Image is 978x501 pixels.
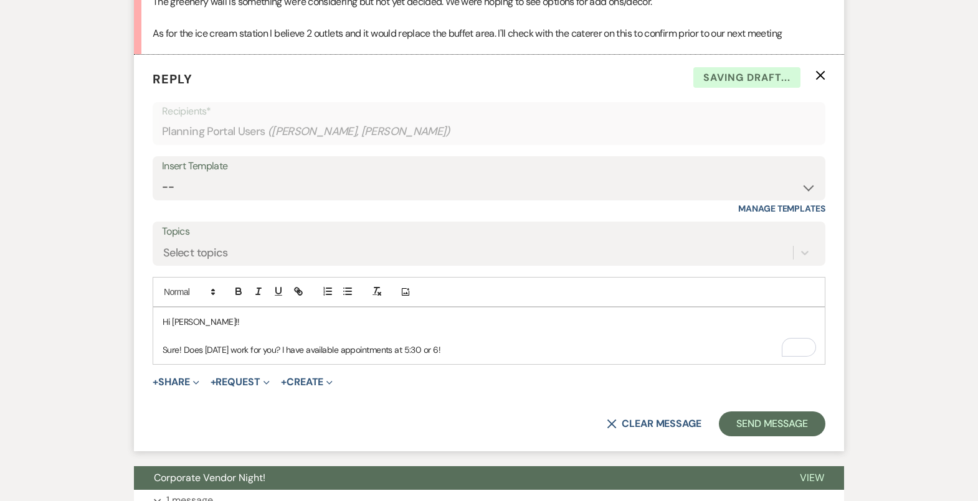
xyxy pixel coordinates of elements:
[153,377,158,387] span: +
[162,119,816,144] div: Planning Portal Users
[738,203,825,214] a: Manage Templates
[800,471,824,484] span: View
[163,343,815,357] p: Sure! Does [DATE] work for you? I have available appointments at 5:30 or 6!
[281,377,287,387] span: +
[153,71,192,87] span: Reply
[268,123,451,140] span: ( [PERSON_NAME], [PERSON_NAME] )
[607,419,701,429] button: Clear message
[163,245,228,261] div: Select topics
[211,377,216,387] span: +
[211,377,270,387] button: Request
[780,466,844,490] button: View
[153,307,825,364] div: To enrich screen reader interactions, please activate Accessibility in Grammarly extension settings
[153,377,199,387] button: Share
[154,471,265,484] span: Corporate Vendor Night!
[162,157,816,176] div: Insert Template
[153,26,825,42] p: As for the ice cream station I believe 2 outlets and it would replace the buffet area. I'll check...
[163,315,815,329] p: Hi [PERSON_NAME]!!
[281,377,333,387] button: Create
[134,466,780,490] button: Corporate Vendor Night!
[719,411,825,436] button: Send Message
[693,67,800,88] span: Saving draft...
[162,223,816,241] label: Topics
[162,103,816,119] p: Recipients*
